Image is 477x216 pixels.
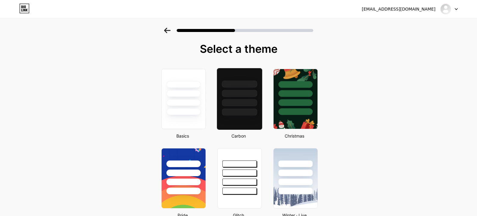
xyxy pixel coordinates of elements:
div: Basics [160,133,206,139]
div: Carbon [215,133,262,139]
div: Select a theme [159,43,318,55]
img: batikslott [440,3,451,15]
div: Christmas [271,133,318,139]
div: [EMAIL_ADDRESS][DOMAIN_NAME] [362,6,435,12]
